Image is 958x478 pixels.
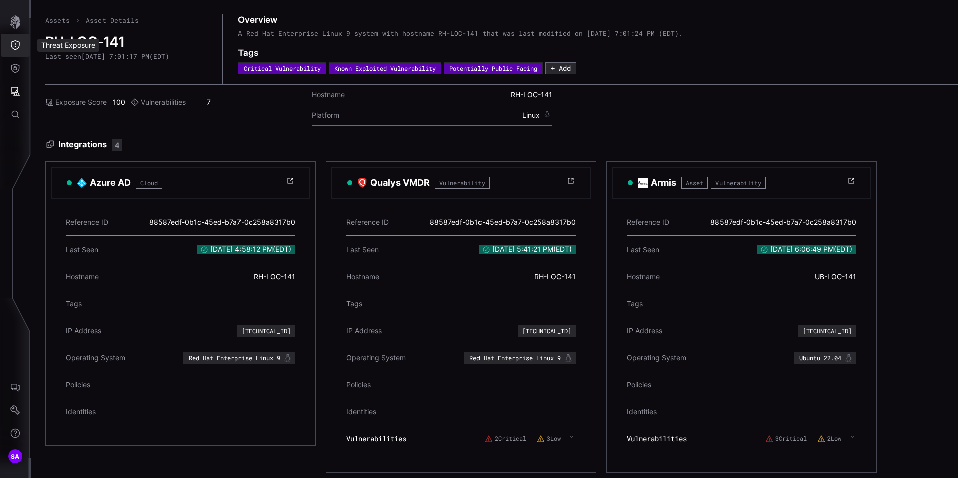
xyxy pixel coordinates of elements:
[627,380,651,389] span: Policies
[346,407,376,416] span: Identities
[45,85,125,120] div: 100
[757,245,856,254] span: [DATE] 6:06:49 PM ( EDT )
[45,14,139,26] nav: breadcrumb
[485,435,526,443] label: 2 Critical
[537,435,561,443] label: 3 Low
[370,177,430,189] h3: Qualys VMDR
[45,16,70,25] a: Assets
[710,213,856,232] div: 88587edf-0b1c-45ed-b7a7-0c258a8317b0
[430,213,576,232] div: 88587edf-0b1c-45ed-b7a7-0c258a8317b0
[346,272,379,281] span: Hostname
[522,328,571,334] div: [TECHNICAL_ID]
[638,178,648,188] img: Demo Armis
[534,267,576,286] div: RH-LOC-141
[346,380,371,389] span: Policies
[711,177,766,189] span: Vulnerability
[45,52,169,60] div: Last seen [DATE] 7:01:17 PM ( EDT )
[511,90,552,99] span: RH-LOC-141
[346,326,382,335] span: IP Address
[312,111,339,120] label: Platform
[244,65,321,71] div: Critical Vulnerability
[627,272,660,281] span: Hostname
[66,407,96,416] span: Identities
[86,16,139,25] span: Asset Details
[469,354,574,362] div: Red Hat Enterprise Linux 9
[66,272,99,281] span: Hostname
[545,62,576,74] button: + Add
[765,435,807,443] label: 3 Critical
[334,65,436,71] div: Known Exploited Vulnerability
[1,445,30,468] button: SA
[627,299,643,308] span: Tags
[627,326,662,335] span: IP Address
[37,39,99,52] div: Threat Exposure
[627,245,659,254] span: Last Seen
[803,328,852,334] div: [TECHNICAL_ID]
[131,85,211,120] div: 7
[627,434,687,443] span: Vulnerabilities
[815,267,856,286] div: UB-LOC-141
[131,98,186,107] label: Vulnerabilities
[66,380,90,389] span: Policies
[197,245,295,254] span: [DATE] 4:58:12 PM ( EDT )
[681,177,708,189] span: Asset
[112,139,122,151] div: 4
[435,177,490,189] span: Vulnerability
[627,353,686,362] span: Operating System
[66,245,98,254] span: Last Seen
[346,299,362,308] span: Tags
[66,353,125,362] span: Operating System
[312,90,345,99] label: Hostname
[189,354,294,362] div: Red Hat Enterprise Linux 9
[136,177,162,189] span: Cloud
[522,111,552,120] span: Linux
[149,213,295,232] div: 88587edf-0b1c-45ed-b7a7-0c258a8317b0
[242,328,291,334] div: [TECHNICAL_ID]
[45,98,107,107] label: Exposure Score
[45,139,958,151] h3: Integrations
[346,218,389,227] span: Reference ID
[254,267,295,286] div: RH-LOC-141
[449,65,537,71] div: Potentially Public Facing
[77,178,87,188] img: Demo Azure AD
[346,353,406,362] span: Operating System
[66,218,108,227] span: Reference ID
[66,299,82,308] span: Tags
[799,354,855,362] div: Ubuntu 22.04
[11,451,20,462] span: SA
[651,177,676,189] h3: Armis
[627,218,669,227] span: Reference ID
[479,245,576,254] span: [DATE] 5:41:21 PM ( EDT )
[357,178,367,188] img: Demo Qualys VMDR
[346,245,379,254] span: Last Seen
[817,435,841,443] label: 2 Low
[66,326,101,335] span: IP Address
[627,407,657,416] span: Identities
[90,177,131,189] h3: Azure AD
[346,434,406,443] span: Vulnerabilities
[45,33,208,50] h2: RH-LOC-141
